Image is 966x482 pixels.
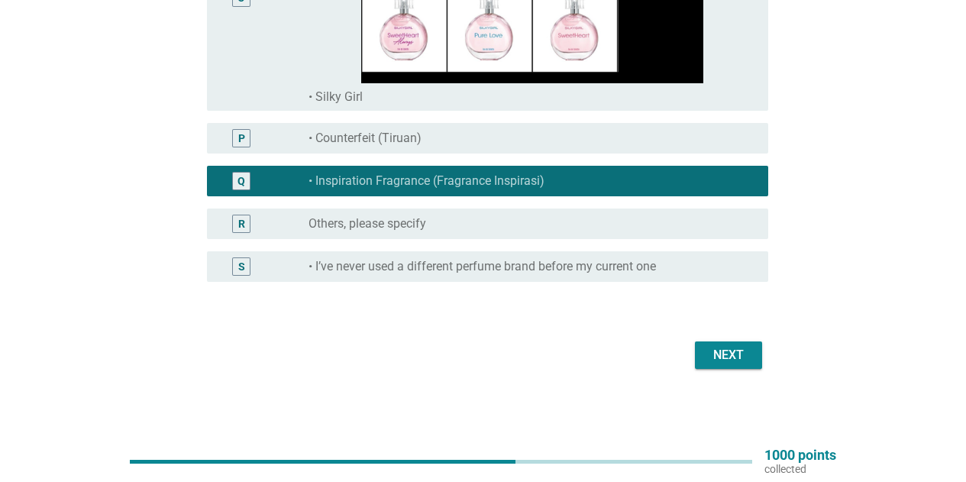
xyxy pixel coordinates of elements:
div: P [238,130,245,146]
div: R [238,215,245,231]
p: 1000 points [764,448,836,462]
div: Q [237,173,245,189]
div: S [238,258,245,274]
label: • Counterfeit (Tiruan) [309,131,422,146]
label: Others, please specify [309,216,426,231]
p: collected [764,462,836,476]
label: • Silky Girl [309,89,363,105]
button: Next [695,341,762,369]
label: • Inspiration Fragrance (Fragrance Inspirasi) [309,173,544,189]
div: Next [707,346,750,364]
label: • I’ve never used a different perfume brand before my current one [309,259,656,274]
